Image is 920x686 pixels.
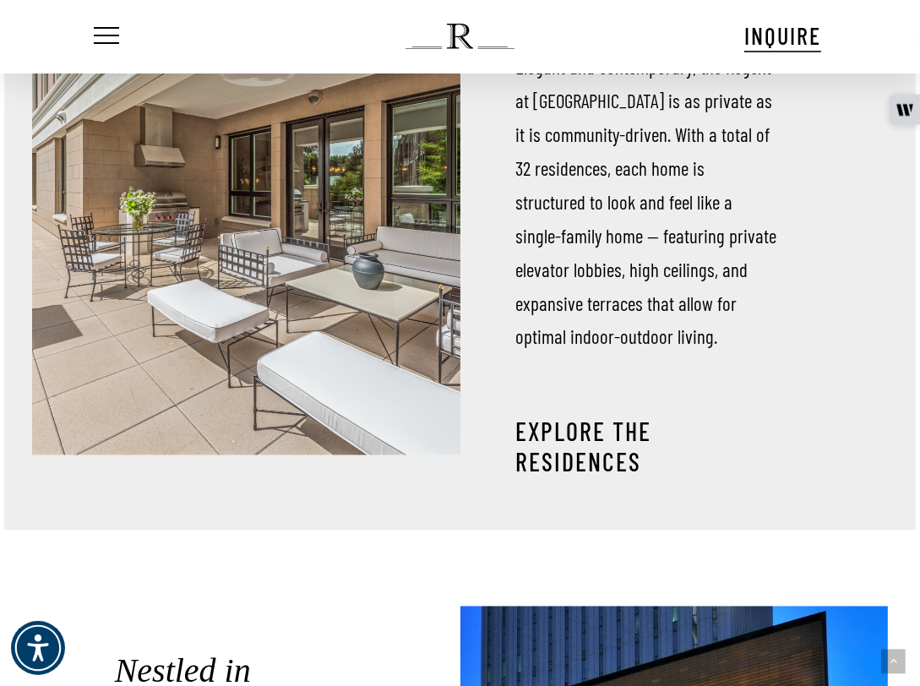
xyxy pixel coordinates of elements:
span: INQUIRE [744,21,821,50]
a: Navigation Menu [90,28,119,46]
a: INQUIRE [744,19,821,52]
div: Accessibility Menu [11,621,65,675]
a: Back to top [881,650,906,674]
img: The Regent [406,24,514,49]
p: Elegant and contemporary, the Regent at [GEOGRAPHIC_DATA] is as private as it is community-driven... [515,50,778,354]
a: EXPLORE THE RESIDENCES [515,416,778,477]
